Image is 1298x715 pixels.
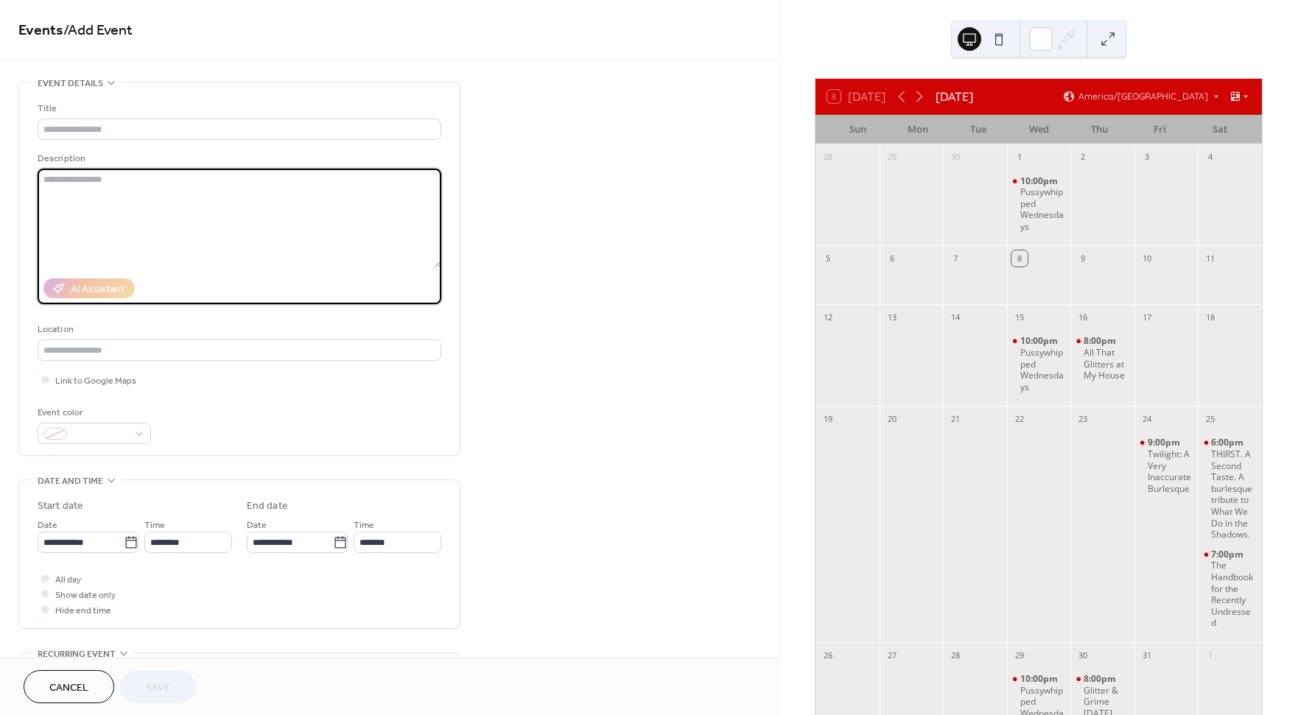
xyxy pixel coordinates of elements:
div: 1 [1011,149,1028,166]
div: Twilight: A Very Inaccurate Burlesque [1134,437,1199,494]
div: Mon [888,115,948,144]
div: 7 [947,250,964,267]
div: The Handbook for the Recently Undressed [1198,549,1262,629]
div: Event color [38,405,148,420]
div: THIRST. A Second Taste. A burlesque tribute to What We Do in the Shadows. [1211,448,1256,540]
span: Time [144,518,165,533]
div: 6 [884,250,900,267]
span: 6:00pm [1211,437,1246,448]
div: Location [38,322,438,337]
div: Pussywhipped Wednesdays [1007,335,1071,392]
div: 1 [1202,647,1218,663]
span: / Add Event [63,16,133,45]
div: Thu [1069,115,1129,144]
div: 24 [1139,411,1155,427]
span: All day [55,572,81,588]
span: America/[GEOGRAPHIC_DATA] [1078,92,1208,101]
a: Events [18,16,63,45]
div: 27 [884,647,900,663]
div: 2 [1075,149,1091,166]
div: Pussywhipped Wednesdays [1020,186,1065,232]
span: 8:00pm [1084,335,1118,347]
div: 30 [1075,647,1091,663]
div: All That Glitters at My House [1084,347,1129,381]
div: 21 [947,411,964,427]
span: Date [247,518,267,533]
div: 17 [1139,309,1155,325]
div: 29 [1011,647,1028,663]
div: Description [38,151,438,166]
div: Pussywhipped Wednesdays [1020,347,1065,392]
div: Sun [827,115,888,144]
div: 18 [1202,309,1218,325]
span: Cancel [49,680,88,696]
span: Link to Google Maps [55,373,136,389]
button: Cancel [24,670,114,703]
div: 5 [820,250,836,267]
div: 4 [1202,149,1218,166]
div: 29 [884,149,900,166]
div: 16 [1075,309,1091,325]
div: THIRST. A Second Taste. A burlesque tribute to What We Do in the Shadows. [1198,437,1262,540]
div: 12 [820,309,836,325]
div: The Handbook for the Recently Undressed [1211,560,1256,629]
div: 10 [1139,250,1155,267]
div: 15 [1011,309,1028,325]
div: Title [38,101,438,116]
div: Tue [948,115,1008,144]
div: 28 [947,647,964,663]
div: 22 [1011,411,1028,427]
div: 28 [820,149,836,166]
div: Start date [38,499,83,514]
div: 11 [1202,250,1218,267]
div: 20 [884,411,900,427]
span: Time [354,518,374,533]
span: Date and time [38,473,103,489]
div: 8 [1011,250,1028,267]
span: 10:00pm [1020,673,1060,685]
span: 10:00pm [1020,175,1060,187]
div: Sat [1190,115,1250,144]
div: 3 [1139,149,1155,166]
div: 23 [1075,411,1091,427]
div: Wed [1008,115,1069,144]
div: 31 [1139,647,1155,663]
span: Show date only [55,588,116,603]
span: Hide end time [55,603,111,619]
span: 10:00pm [1020,335,1060,347]
div: All That Glitters at My House [1070,335,1134,381]
div: 25 [1202,411,1218,427]
div: 9 [1075,250,1091,267]
div: 19 [820,411,836,427]
div: Fri [1129,115,1190,144]
div: End date [247,499,288,514]
div: 13 [884,309,900,325]
span: 9:00pm [1148,437,1182,448]
span: Event details [38,76,103,91]
span: Date [38,518,57,533]
div: [DATE] [936,88,973,105]
div: 30 [947,149,964,166]
div: Twilight: A Very Inaccurate Burlesque [1148,448,1193,494]
span: Recurring event [38,647,116,662]
div: 26 [820,647,836,663]
span: 7:00pm [1211,549,1246,560]
span: 8:00pm [1084,673,1118,685]
div: Pussywhipped Wednesdays [1007,175,1071,233]
div: 14 [947,309,964,325]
